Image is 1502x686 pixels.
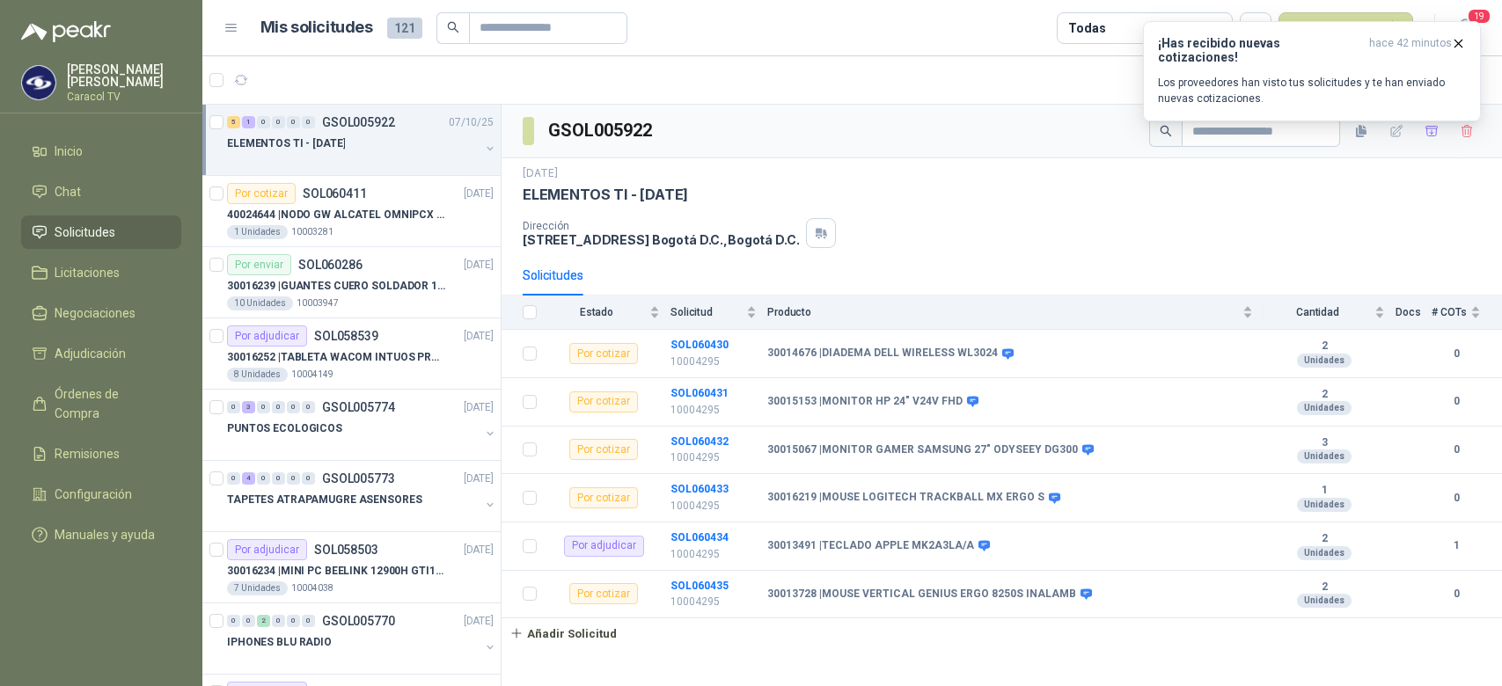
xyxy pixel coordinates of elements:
[322,472,395,485] p: GSOL005773
[21,21,111,42] img: Logo peakr
[227,207,446,223] p: 40024644 | NODO GW ALCATEL OMNIPCX ENTERPRISE SIP
[227,401,240,413] div: 0
[670,449,757,466] p: 10004295
[287,472,300,485] div: 0
[322,116,395,128] p: GSOL005922
[569,343,638,364] div: Por cotizar
[227,420,342,437] p: PUNTOS ECOLOGICOS
[1279,12,1413,44] button: Nueva solicitud
[1264,306,1371,318] span: Cantidad
[1158,75,1466,106] p: Los proveedores han visto tus solicitudes y te han enviado nuevas cotizaciones.
[67,63,181,88] p: [PERSON_NAME] [PERSON_NAME]
[502,618,1502,648] a: Añadir Solicitud
[303,187,367,200] p: SOL060411
[272,615,285,627] div: 0
[55,485,132,504] span: Configuración
[670,498,757,514] p: 10004295
[322,615,395,627] p: GSOL005770
[464,257,494,274] p: [DATE]
[272,401,285,413] div: 0
[767,443,1078,457] b: 30015067 | MONITOR GAMER SAMSUNG 27" ODYSEEY DG300
[257,615,270,627] div: 2
[227,468,497,524] a: 0 4 0 0 0 0 GSOL005773[DATE] TAPETES ATRAPAMUGRE ASENSORES
[21,296,181,330] a: Negociaciones
[227,225,288,239] div: 1 Unidades
[21,135,181,168] a: Inicio
[1264,436,1385,450] b: 3
[227,615,240,627] div: 0
[227,563,446,580] p: 30016234 | MINI PC BEELINK 12900H GTI12 I9
[1264,580,1385,595] b: 2
[1297,498,1352,512] div: Unidades
[767,306,1239,318] span: Producto
[272,116,285,128] div: 0
[670,531,729,544] a: SOL060434
[464,613,494,630] p: [DATE]
[1432,346,1481,362] b: 0
[1158,36,1362,64] h3: ¡Has recibido nuevas cotizaciones!
[670,435,729,448] a: SOL060432
[1297,546,1352,560] div: Unidades
[242,472,255,485] div: 4
[202,532,501,603] a: Por adjudicarSOL058503[DATE] 30016234 |MINI PC BEELINK 12900H GTI12 I97 Unidades10004038
[297,296,339,310] p: 10003947
[21,377,181,430] a: Órdenes de Compra
[502,618,625,648] button: Añadir Solicitud
[767,539,974,553] b: 30013491 | TECLADO APPLE MK2A3LA/A
[242,615,255,627] div: 0
[569,391,638,412] div: Por cotizar
[242,401,255,413] div: 3
[227,472,240,485] div: 0
[227,581,288,595] div: 7 Unidades
[21,175,181,208] a: Chat
[547,296,670,330] th: Estado
[67,91,181,102] p: Caracol TV
[227,116,240,128] div: 5
[55,263,120,282] span: Licitaciones
[1068,18,1105,38] div: Todas
[302,615,315,627] div: 0
[291,368,333,382] p: 10004149
[1432,442,1481,458] b: 0
[21,478,181,511] a: Configuración
[302,472,315,485] div: 0
[272,472,285,485] div: 0
[767,587,1076,602] b: 30013728 | MOUSE VERTICAL GENIUS ERGO 8250S INALAMB
[670,546,757,563] p: 10004295
[547,306,646,318] span: Estado
[523,266,583,285] div: Solicitudes
[767,347,998,361] b: 30014676 | DIADEMA DELL WIRELESS WL3024
[1432,586,1481,602] b: 0
[670,306,743,318] span: Solicitud
[227,325,307,347] div: Por adjudicar
[55,525,155,544] span: Manuales y ayuda
[227,112,497,168] a: 5 1 0 0 0 0 GSOL00592207/10/25 ELEMENTOS TI - [DATE]
[670,402,757,419] p: 10004295
[523,232,799,247] p: [STREET_ADDRESS] Bogotá D.C. , Bogotá D.C.
[257,116,270,128] div: 0
[670,594,757,610] p: 10004295
[1264,296,1396,330] th: Cantidad
[387,18,422,39] span: 121
[1297,354,1352,368] div: Unidades
[202,176,501,247] a: Por cotizarSOL060411[DATE] 40024644 |NODO GW ALCATEL OMNIPCX ENTERPRISE SIP1 Unidades10003281
[291,581,333,595] p: 10004038
[548,117,655,144] h3: GSOL005922
[1432,537,1481,554] b: 1
[670,580,729,592] b: SOL060435
[287,116,300,128] div: 0
[1143,21,1481,121] button: ¡Has recibido nuevas cotizaciones!hace 42 minutos Los proveedores han visto tus solicitudes y te ...
[670,339,729,351] a: SOL060430
[227,183,296,204] div: Por cotizar
[1396,296,1432,330] th: Docs
[227,634,332,651] p: IPHONES BLU RADIO
[670,387,729,399] a: SOL060431
[1264,388,1385,402] b: 2
[464,186,494,202] p: [DATE]
[464,328,494,345] p: [DATE]
[1264,532,1385,546] b: 2
[202,318,501,390] a: Por adjudicarSOL058539[DATE] 30016252 |TABLETA WACOM INTUOS PRO LARGE PTK870K0A8 Unidades10004149
[464,399,494,416] p: [DATE]
[1369,36,1452,64] span: hace 42 minutos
